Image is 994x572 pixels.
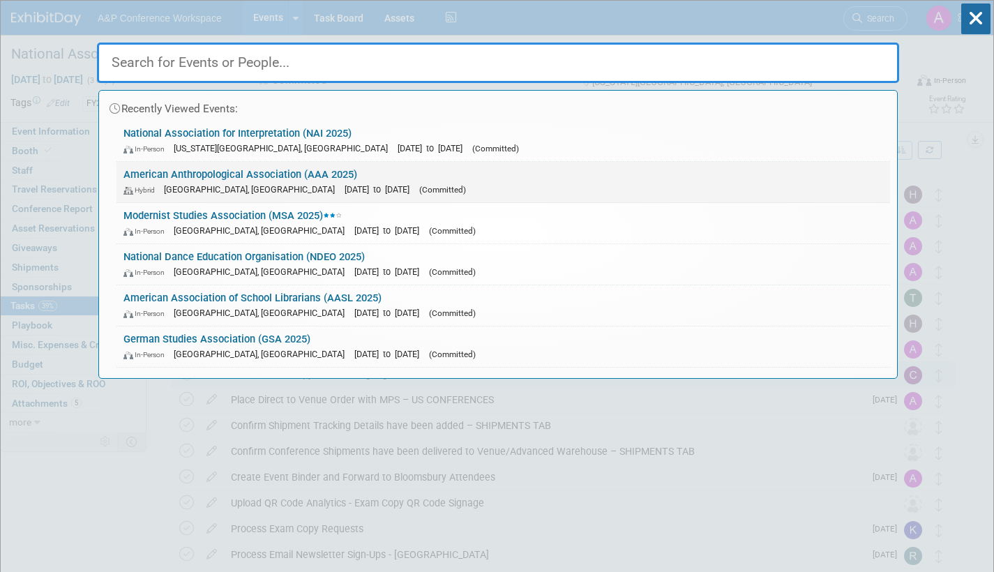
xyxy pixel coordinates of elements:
span: (Committed) [429,349,476,359]
span: [DATE] to [DATE] [398,143,469,153]
span: In-Person [123,309,171,318]
span: [GEOGRAPHIC_DATA], [GEOGRAPHIC_DATA] [174,225,352,236]
a: Modernist Studies Association (MSA 2025) In-Person [GEOGRAPHIC_DATA], [GEOGRAPHIC_DATA] [DATE] to... [116,203,890,243]
span: Hybrid [123,186,161,195]
span: (Committed) [472,144,519,153]
a: German Studies Association (GSA 2025) In-Person [GEOGRAPHIC_DATA], [GEOGRAPHIC_DATA] [DATE] to [D... [116,326,890,367]
div: Recently Viewed Events: [106,91,890,121]
span: [US_STATE][GEOGRAPHIC_DATA], [GEOGRAPHIC_DATA] [174,143,395,153]
span: [GEOGRAPHIC_DATA], [GEOGRAPHIC_DATA] [174,266,352,277]
span: [DATE] to [DATE] [354,349,426,359]
span: [DATE] to [DATE] [354,225,426,236]
span: (Committed) [429,267,476,277]
span: In-Person [123,268,171,277]
span: In-Person [123,227,171,236]
span: In-Person [123,144,171,153]
a: National Dance Education Organisation (NDEO 2025) In-Person [GEOGRAPHIC_DATA], [GEOGRAPHIC_DATA] ... [116,244,890,285]
a: American Association of School Librarians (AASL 2025) In-Person [GEOGRAPHIC_DATA], [GEOGRAPHIC_DA... [116,285,890,326]
span: [GEOGRAPHIC_DATA], [GEOGRAPHIC_DATA] [174,308,352,318]
span: (Committed) [419,185,466,195]
span: [DATE] to [DATE] [354,266,426,277]
input: Search for Events or People... [97,43,899,83]
span: In-Person [123,350,171,359]
span: [DATE] to [DATE] [345,184,416,195]
span: (Committed) [429,308,476,318]
span: [DATE] to [DATE] [354,308,426,318]
a: National Association for Interpretation (NAI 2025) In-Person [US_STATE][GEOGRAPHIC_DATA], [GEOGRA... [116,121,890,161]
span: [GEOGRAPHIC_DATA], [GEOGRAPHIC_DATA] [164,184,342,195]
a: American Anthropological Association (AAA 2025) Hybrid [GEOGRAPHIC_DATA], [GEOGRAPHIC_DATA] [DATE... [116,162,890,202]
span: [GEOGRAPHIC_DATA], [GEOGRAPHIC_DATA] [174,349,352,359]
span: (Committed) [429,226,476,236]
